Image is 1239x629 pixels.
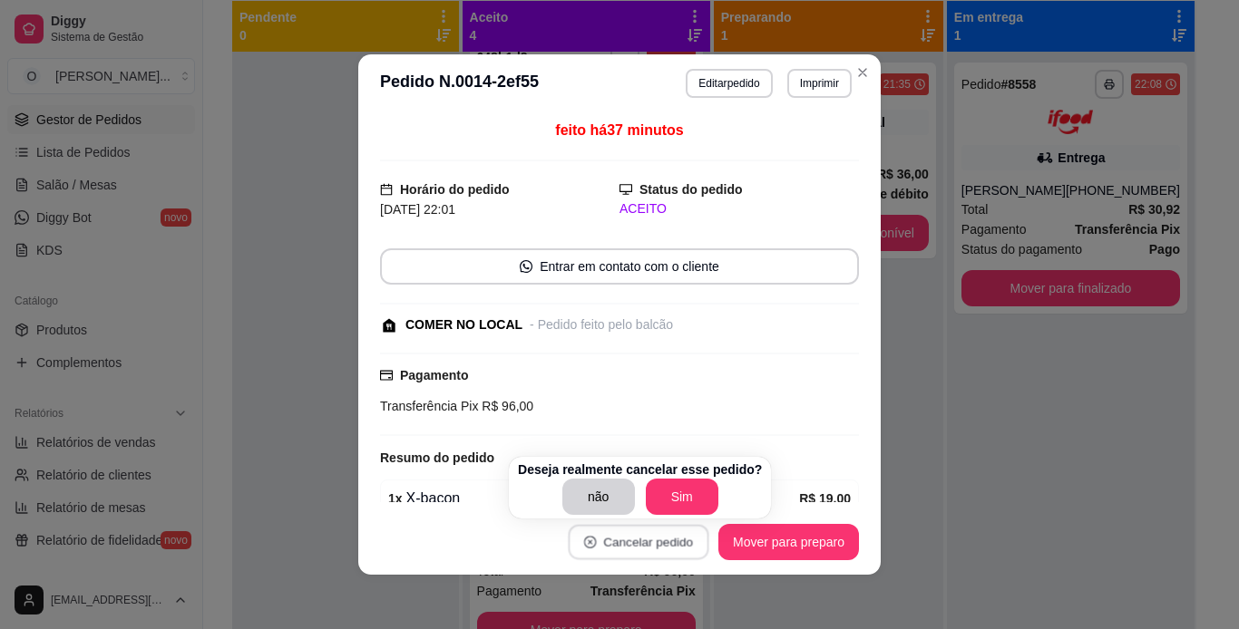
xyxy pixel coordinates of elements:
[380,450,494,465] strong: Resumo do pedido
[799,491,851,506] strong: R$ 19,00
[619,183,632,196] span: desktop
[686,69,772,98] button: Editarpedido
[584,536,597,548] span: close-circle
[400,182,510,197] strong: Horário do pedido
[619,199,859,218] div: ACEITO
[405,315,522,334] div: COMER NO LOCAL
[478,399,533,413] span: R$ 96,00
[568,525,708,560] button: close-circleCancelar pedido
[518,460,762,479] p: Deseja realmente cancelar esse pedido?
[555,122,683,138] span: feito há 37 minutos
[380,369,393,382] span: credit-card
[380,202,455,217] span: [DATE] 22:01
[388,491,403,506] strong: 1 x
[380,183,393,196] span: calendar
[562,479,635,515] button: não
[639,182,743,197] strong: Status do pedido
[787,69,852,98] button: Imprimir
[380,399,478,413] span: Transferência Pix
[848,58,877,87] button: Close
[388,488,799,509] div: X-bacon
[718,524,859,560] button: Mover para preparo
[400,368,468,382] strong: Pagamento
[380,69,539,98] h3: Pedido N. 0014-2ef55
[646,479,718,515] button: Sim
[530,315,673,334] div: - Pedido feito pelo balcão
[520,260,532,273] span: whats-app
[380,248,859,285] button: whats-appEntrar em contato com o cliente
